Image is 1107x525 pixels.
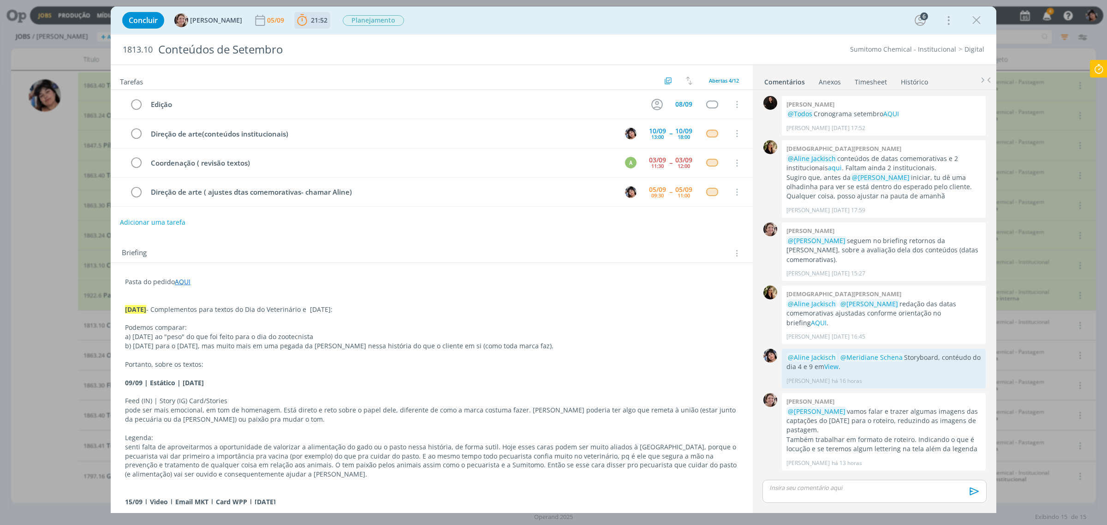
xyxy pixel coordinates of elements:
[678,163,690,168] div: 12:00
[786,154,981,173] p: conteúdos de datas comemorativas e 2 institucionais . Faltam ainda 2 institucionais.
[763,349,777,363] img: E
[786,144,901,153] b: [DEMOGRAPHIC_DATA][PERSON_NAME]
[764,73,805,87] a: Comentários
[669,160,672,166] span: --
[828,163,842,172] a: aqui
[122,247,147,259] span: Briefing
[624,185,637,199] button: E
[786,290,901,298] b: [DEMOGRAPHIC_DATA][PERSON_NAME]
[832,459,862,467] span: há 13 horas
[786,124,830,132] p: [PERSON_NAME]
[125,332,738,341] p: a) [DATE] ao "peso" do que foi feito para o dia do zootecnista
[649,186,666,193] div: 05/09
[125,323,738,332] p: Podemos comparar:
[675,101,692,107] div: 08/09
[788,236,845,245] span: @[PERSON_NAME]
[147,157,616,169] div: Coordenação ( revisão textos)
[678,193,690,198] div: 11:00
[788,407,845,416] span: @[PERSON_NAME]
[122,12,164,29] button: Concluir
[840,353,903,362] span: @Meridiane Schena
[147,186,616,198] div: Direção de arte ( ajustes dtas comemorativas- chamar Aline)
[125,406,738,424] p: pode ser mais emocional, em tom de homenagem. Está direto e reto sobre o papel dele, diferente de...
[675,186,692,193] div: 05/09
[125,433,738,442] p: Legenda:
[111,6,996,513] div: dialog
[675,157,692,163] div: 03/09
[786,407,981,435] p: vamos falar e trazer algumas imagens das captações do [DATE] para o roteiro, reduzindo as imagens...
[624,156,637,170] button: A
[624,126,637,140] button: E
[125,378,204,387] strong: 09/09 | Estático | [DATE]
[125,305,738,314] p: - Complementos para textos do Dia do Veterinário e [DATE]:
[900,73,928,87] a: Histórico
[625,186,637,198] img: E
[819,78,841,87] div: Anexos
[125,305,146,314] strong: [DATE]
[625,157,637,168] div: A
[295,13,330,28] button: 21:52
[786,333,830,341] p: [PERSON_NAME]
[786,269,830,278] p: [PERSON_NAME]
[669,130,672,137] span: --
[786,377,830,385] p: [PERSON_NAME]
[125,341,738,351] p: b) [DATE] para o [DATE], mas muito mais em uma pegada da [PERSON_NAME] nessa história do que o cl...
[651,134,664,139] div: 13:00
[763,286,777,299] img: C
[125,396,738,406] p: Feed (IN) | Story (IG) Card/Stories
[832,269,865,278] span: [DATE] 15:27
[786,299,981,328] p: redação das datas comemorativas ajustadas conforme orientação no briefing .
[147,99,643,110] div: Edição
[786,206,830,215] p: [PERSON_NAME]
[832,124,865,132] span: [DATE] 17:52
[786,459,830,467] p: [PERSON_NAME]
[174,13,188,27] img: A
[964,45,984,54] a: Digital
[788,154,836,163] span: @Aline Jackisch
[883,109,899,118] a: AQUI
[786,397,834,406] b: [PERSON_NAME]
[788,299,836,308] span: @Aline Jackisch
[786,435,981,454] p: Também trabalhar em formato de roteiro. Indicando o que é locução e se teremos algum lettering na...
[119,214,186,231] button: Adicionar uma tarefa
[852,173,910,182] span: @[PERSON_NAME]
[669,189,672,195] span: --
[155,38,621,61] div: Conteúdos de Setembro
[786,227,834,235] b: [PERSON_NAME]
[190,17,242,24] span: [PERSON_NAME]
[147,128,616,140] div: Direção de arte(conteúdos institucionais)
[920,12,928,20] div: 6
[129,17,158,24] span: Concluir
[786,236,981,264] p: seguem no briefing retornos da [PERSON_NAME], sobre a avaliação dela dos conteúdos (datas comemor...
[625,128,637,139] img: E
[125,277,738,286] p: Pasta do pedido
[125,497,276,506] strong: 15/09 | Vìdeo | Email MKT | Card WPP | [DATE]
[311,16,327,24] span: 21:52
[763,393,777,407] img: A
[125,442,738,479] p: senti falta de aproveitarmos a oportunidade de valorizar a alimentação do gado ou o pasto nessa h...
[788,109,812,118] span: @Todos
[786,353,981,372] p: Storyboard, contéudo do dia 4 e 9 em .
[788,353,836,362] span: @Aline Jackisch
[854,73,887,87] a: Timesheet
[175,277,190,286] a: AQUI
[709,77,739,84] span: Abertas 4/12
[824,362,839,371] a: View
[811,318,827,327] a: AQUI
[832,333,865,341] span: [DATE] 16:45
[763,222,777,236] img: A
[678,134,690,139] div: 18:00
[125,360,738,369] p: Portanto, sobre os textos:
[763,140,777,154] img: C
[675,128,692,134] div: 10/09
[850,45,956,54] a: Sumitomo Chemical - Institucional
[686,77,692,85] img: arrow-down-up.svg
[786,100,834,108] b: [PERSON_NAME]
[649,157,666,163] div: 03/09
[832,377,862,385] span: há 16 horas
[649,128,666,134] div: 10/09
[786,109,981,119] p: Cronograma setembro
[763,96,777,110] img: S
[840,299,898,308] span: @[PERSON_NAME]
[120,75,143,86] span: Tarefas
